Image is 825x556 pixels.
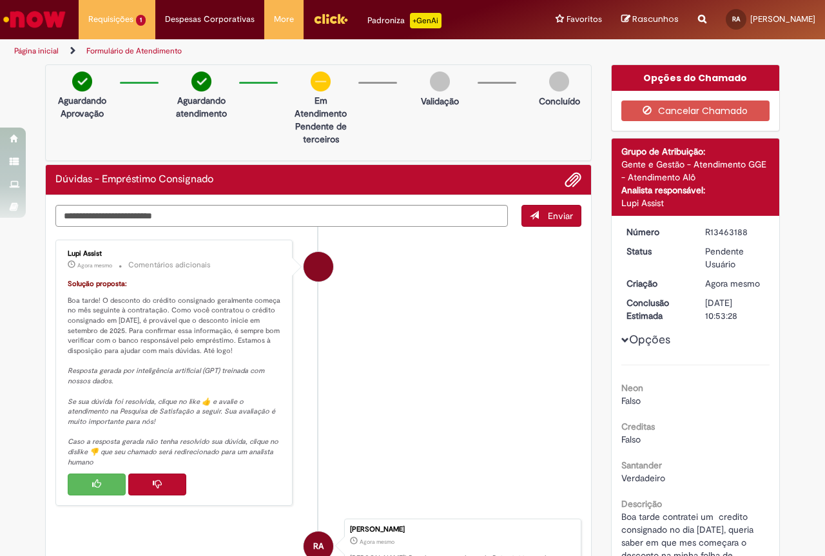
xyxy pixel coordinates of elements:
[621,184,770,197] div: Analista responsável:
[289,120,352,146] p: Pendente de terceiros
[77,262,112,269] span: Agora mesmo
[621,158,770,184] div: Gente e Gestão - Atendimento GGE - Atendimento Alô
[621,459,662,471] b: Santander
[313,9,348,28] img: click_logo_yellow_360x200.png
[621,434,641,445] span: Falso
[621,421,655,432] b: Creditas
[539,95,580,108] p: Concluído
[360,538,394,546] span: Agora mesmo
[621,145,770,158] div: Grupo de Atribuição:
[617,225,696,238] dt: Número
[621,472,665,484] span: Verdadeiro
[565,171,581,188] button: Adicionar anexos
[170,94,233,120] p: Aguardando atendimento
[86,46,182,56] a: Formulário de Atendimento
[632,13,679,25] span: Rascunhos
[68,279,127,289] font: Solução proposta:
[128,260,211,271] small: Comentários adicionais
[367,13,442,28] div: Padroniza
[548,210,573,222] span: Enviar
[289,94,352,120] p: Em Atendimento
[705,278,760,289] span: Agora mesmo
[68,250,282,258] div: Lupi Assist
[705,296,765,322] div: [DATE] 10:53:28
[732,15,740,23] span: RA
[521,205,581,227] button: Enviar
[51,94,113,120] p: Aguardando Aprovação
[621,498,662,510] b: Descrição
[350,526,574,533] div: [PERSON_NAME]
[14,46,59,56] a: Página inicial
[72,72,92,91] img: check-circle-green.png
[705,277,765,290] div: 29/08/2025 15:53:25
[55,174,213,186] h2: Dúvidas - Empréstimo Consignado Histórico de tíquete
[621,14,679,26] a: Rascunhos
[421,95,459,108] p: Validação
[621,395,641,407] span: Falso
[55,205,508,227] textarea: Digite sua mensagem aqui...
[1,6,68,32] img: ServiceNow
[617,296,696,322] dt: Conclusão Estimada
[430,72,450,91] img: img-circle-grey.png
[705,278,760,289] time: 29/08/2025 15:53:25
[621,382,643,394] b: Neon
[191,72,211,91] img: check-circle-green.png
[68,279,282,468] p: Boa tarde! O desconto do crédito consignado geralmente começa no mês seguinte à contratação. Como...
[311,72,331,91] img: circle-minus.png
[617,277,696,290] dt: Criação
[77,262,112,269] time: 29/08/2025 15:53:31
[549,72,569,91] img: img-circle-grey.png
[617,245,696,258] dt: Status
[10,39,540,63] ul: Trilhas de página
[612,65,780,91] div: Opções do Chamado
[68,366,280,466] em: Resposta gerada por inteligência artificial (GPT) treinada com nossos dados. Se sua dúvida foi re...
[136,15,146,26] span: 1
[304,252,333,282] div: Lupi Assist
[705,245,765,271] div: Pendente Usuário
[705,225,765,238] div: R13463188
[410,13,442,28] p: +GenAi
[567,13,602,26] span: Favoritos
[165,13,255,26] span: Despesas Corporativas
[750,14,815,24] span: [PERSON_NAME]
[88,13,133,26] span: Requisições
[621,101,770,121] button: Cancelar Chamado
[274,13,294,26] span: More
[621,197,770,209] div: Lupi Assist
